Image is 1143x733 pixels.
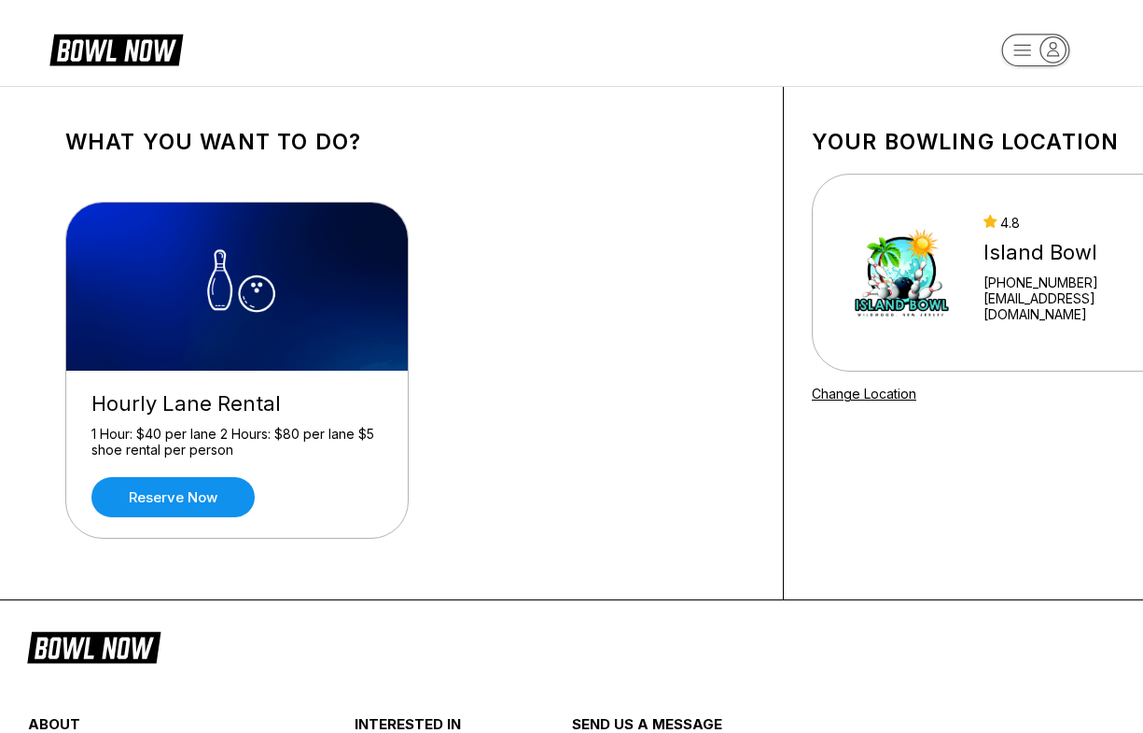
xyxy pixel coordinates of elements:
[65,129,755,155] h1: What you want to do?
[812,386,916,402] a: Change Location
[837,203,967,343] img: Island Bowl
[91,477,255,517] a: Reserve now
[91,426,383,458] div: 1 Hour: $40 per lane 2 Hours: $80 per lane $5 shoe rental per person
[66,203,410,371] img: Hourly Lane Rental
[91,391,383,416] div: Hourly Lane Rental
